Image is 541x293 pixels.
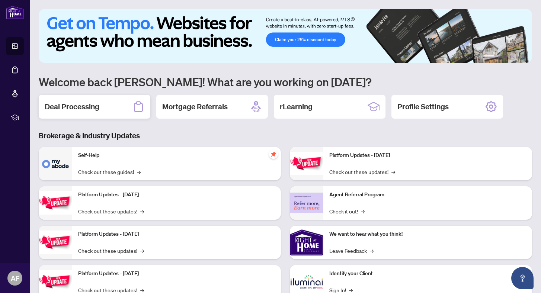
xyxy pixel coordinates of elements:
[290,152,323,175] img: Platform Updates - June 23, 2025
[510,55,513,58] button: 4
[39,75,532,89] h1: Welcome back [PERSON_NAME]! What are you working on [DATE]?
[280,102,313,112] h2: rLearning
[483,55,495,58] button: 1
[6,6,24,19] img: logo
[511,267,534,289] button: Open asap
[329,247,374,255] a: Leave Feedback→
[329,230,526,238] p: We want to hear what you think!
[329,270,526,278] p: Identify your Client
[516,55,519,58] button: 5
[391,168,395,176] span: →
[290,226,323,259] img: We want to hear what you think!
[498,55,501,58] button: 2
[522,55,525,58] button: 6
[39,191,72,215] img: Platform Updates - September 16, 2025
[269,150,278,159] span: pushpin
[329,207,365,215] a: Check it out!→
[290,193,323,213] img: Agent Referral Program
[504,55,507,58] button: 3
[11,273,19,283] span: AF
[329,191,526,199] p: Agent Referral Program
[39,131,532,141] h3: Brokerage & Industry Updates
[78,151,275,160] p: Self-Help
[78,230,275,238] p: Platform Updates - [DATE]
[162,102,228,112] h2: Mortgage Referrals
[329,151,526,160] p: Platform Updates - [DATE]
[39,9,532,63] img: Slide 0
[78,168,141,176] a: Check out these guides!→
[329,168,395,176] a: Check out these updates!→
[78,247,144,255] a: Check out these updates!→
[39,231,72,254] img: Platform Updates - July 21, 2025
[140,207,144,215] span: →
[45,102,99,112] h2: Deal Processing
[78,191,275,199] p: Platform Updates - [DATE]
[78,207,144,215] a: Check out these updates!→
[140,247,144,255] span: →
[39,147,72,180] img: Self-Help
[361,207,365,215] span: →
[397,102,449,112] h2: Profile Settings
[370,247,374,255] span: →
[78,270,275,278] p: Platform Updates - [DATE]
[137,168,141,176] span: →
